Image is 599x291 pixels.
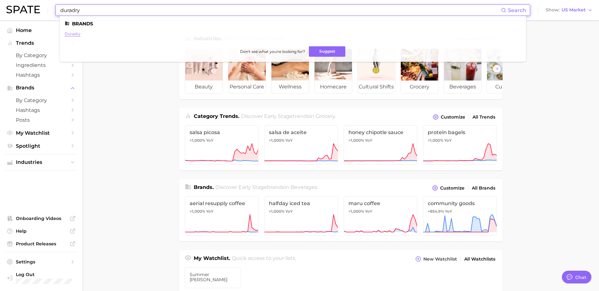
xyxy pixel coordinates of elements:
span: Don't see what you're looking for? [240,49,305,54]
span: salsa picosa [190,129,254,135]
a: maru coffee>1,000% YoY [344,196,418,236]
a: Summer [PERSON_NAME] [185,267,241,288]
span: >1,000% [348,209,364,214]
span: beauty [185,81,223,93]
span: beverages [444,81,481,93]
span: US Market [562,8,586,12]
span: salsa de aceite [269,129,333,135]
a: by Category [5,95,77,105]
span: protein bagels [428,129,492,135]
a: homecare [314,48,352,94]
span: by Category [16,52,67,58]
span: Help [16,228,67,234]
button: Brands [5,83,77,93]
span: grocery [401,81,438,93]
span: Brands [16,85,67,91]
span: Summer [PERSON_NAME] [190,272,237,282]
span: Ingredients [16,62,67,68]
a: halfday iced tea>1,000% YoY [264,196,338,236]
button: Trends [5,38,77,48]
span: YoY [206,138,213,143]
button: ShowUS Market [544,6,594,14]
a: All Trends [471,113,497,121]
img: SPATE [6,6,40,13]
span: grocery [316,113,335,119]
span: Onboarding Videos [16,216,67,221]
span: >1,000% [348,138,364,143]
span: >1,000% [190,209,205,214]
span: Show [546,8,560,12]
a: beverages [444,48,482,94]
a: grocery [400,48,439,94]
a: by Category [5,50,77,60]
span: Hashtags [16,107,67,113]
a: culinary [487,48,525,94]
span: Customize [440,185,465,191]
span: culinary [487,81,524,93]
span: >1,000% [269,209,284,214]
span: Discover Early Stage brands in . [215,184,318,190]
span: wellness [271,81,309,93]
span: >1,000% [269,138,284,143]
h1: My Watchlist. [194,255,230,263]
a: Settings [5,257,77,267]
span: community goods [428,200,492,206]
span: honey chipotle sauce [348,129,413,135]
span: personal care [228,81,266,93]
span: homecare [315,81,352,93]
span: Settings [16,259,67,265]
span: YoY [365,138,372,143]
a: protein bagels>1,000% YoY [423,125,497,165]
a: wellness [271,48,309,94]
a: Hashtags [5,105,77,115]
a: Ingredients [5,60,77,70]
button: Industries [5,158,77,167]
span: All Brands [472,185,495,191]
span: YoY [206,209,213,214]
a: Posts [5,115,77,125]
span: Customize [441,114,465,120]
span: My Watchlist [16,130,67,136]
a: Product Releases [5,239,77,249]
span: halfday iced tea [269,200,333,206]
a: Hashtags [5,70,77,80]
a: Log out. Currently logged in with e-mail chelsea@spate.nyc. [5,270,77,286]
a: All Brands [470,184,497,192]
a: personal care [228,48,266,94]
span: Industries [16,159,67,165]
span: Posts [16,117,67,123]
span: Trends [16,40,67,46]
span: >1,000% [428,138,443,143]
a: honey chipotle sauce>1,000% YoY [344,125,418,165]
span: YoY [444,138,452,143]
span: Spotlight [16,143,67,149]
span: Hashtags [16,72,67,78]
span: beverages [290,184,317,190]
span: maru coffee [348,200,413,206]
span: cultural shifts [358,81,395,93]
button: New Watchlist [414,255,458,263]
span: by Category [16,97,67,103]
span: Home [16,27,67,33]
a: All Watchlists [463,255,497,263]
span: Category Trends . [194,113,239,119]
a: My Watchlist [5,128,77,138]
span: +854.9% [428,209,444,214]
a: salsa picosa>1,000% YoY [185,125,259,165]
button: Scroll Right [493,65,501,73]
span: YoY [285,138,293,143]
span: >1,000% [190,138,205,143]
span: aerial resupply coffee [190,200,254,206]
span: All Watchlists [464,256,495,262]
span: YoY [445,209,452,214]
span: New Watchlist [423,256,457,262]
button: Customize [431,184,466,192]
input: Search here for a brand, industry, or ingredient [60,5,501,16]
span: Log Out [16,272,72,277]
button: Customize [431,113,466,121]
span: YoY [285,209,293,214]
h2: Quick access to your lists. [232,255,296,263]
a: salsa de aceite>1,000% YoY [264,125,338,165]
a: Spotlight [5,141,77,151]
a: cultural shifts [357,48,395,94]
